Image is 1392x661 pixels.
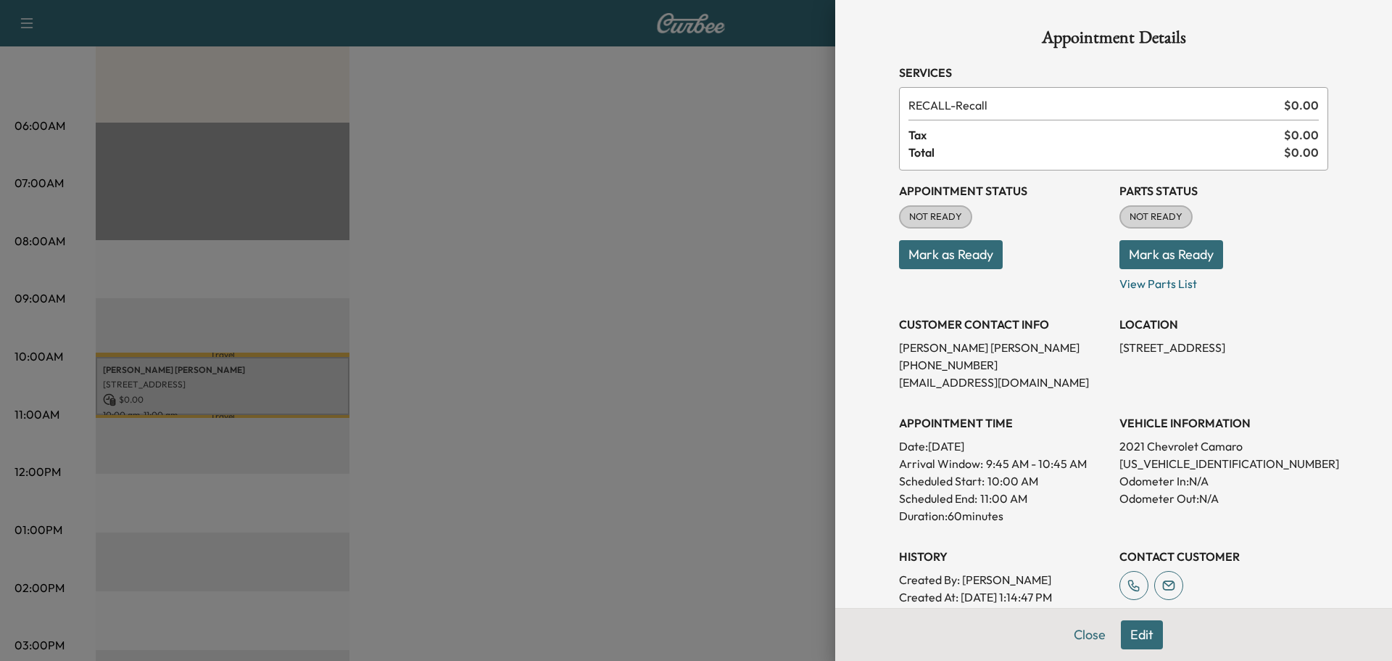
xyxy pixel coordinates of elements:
[1119,490,1328,507] p: Odometer Out: N/A
[1121,210,1191,224] span: NOT READY
[908,97,1278,114] span: Recall
[899,571,1108,588] p: Created By : [PERSON_NAME]
[899,548,1108,565] h3: History
[986,455,1087,472] span: 9:45 AM - 10:45 AM
[899,606,1108,623] p: Modified By : [PERSON_NAME]
[899,472,985,490] p: Scheduled Start:
[1119,472,1328,490] p: Odometer In: N/A
[899,490,977,507] p: Scheduled End:
[1284,97,1319,114] span: $ 0.00
[908,144,1284,161] span: Total
[899,64,1328,81] h3: Services
[899,374,1108,391] p: [EMAIL_ADDRESS][DOMAIN_NAME]
[899,455,1108,472] p: Arrival Window:
[1119,316,1328,333] h3: LOCATION
[899,240,1003,269] button: Mark as Ready
[899,588,1108,606] p: Created At : [DATE] 1:14:47 PM
[899,414,1108,432] h3: APPOINTMENT TIME
[1119,269,1328,292] p: View Parts List
[1121,620,1163,649] button: Edit
[899,316,1108,333] h3: CUSTOMER CONTACT INFO
[1119,414,1328,432] h3: VEHICLE INFORMATION
[899,29,1328,52] h1: Appointment Details
[987,472,1038,490] p: 10:00 AM
[908,126,1284,144] span: Tax
[899,438,1108,455] p: Date: [DATE]
[1064,620,1115,649] button: Close
[1119,548,1328,565] h3: CONTACT CUSTOMER
[899,339,1108,356] p: [PERSON_NAME] [PERSON_NAME]
[899,182,1108,200] h3: Appointment Status
[980,490,1027,507] p: 11:00 AM
[1119,455,1328,472] p: [US_VEHICLE_IDENTIFICATION_NUMBER]
[1119,438,1328,455] p: 2021 Chevrolet Camaro
[899,507,1108,525] p: Duration: 60 minutes
[1284,126,1319,144] span: $ 0.00
[1284,144,1319,161] span: $ 0.00
[1119,240,1223,269] button: Mark as Ready
[1119,182,1328,200] h3: Parts Status
[1119,339,1328,356] p: [STREET_ADDRESS]
[900,210,971,224] span: NOT READY
[899,356,1108,374] p: [PHONE_NUMBER]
